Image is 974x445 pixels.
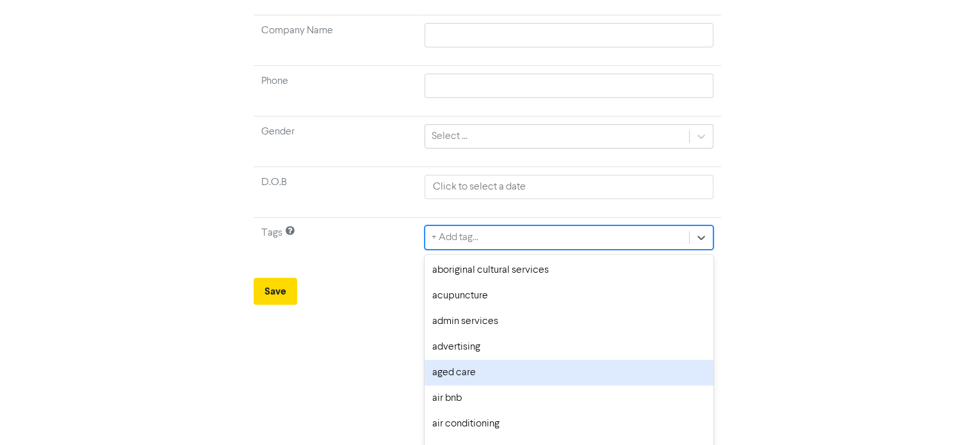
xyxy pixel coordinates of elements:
iframe: Chat Widget [910,384,974,445]
button: Save [254,278,297,305]
div: admin services [425,309,713,334]
div: advertising [425,334,713,360]
div: + Add tag... [432,230,478,245]
td: Tags [254,218,418,268]
div: aged care [425,360,713,385]
td: D.O.B [254,167,418,218]
input: Click to select a date [425,175,713,199]
td: Company Name [254,15,418,66]
div: air bnb [425,385,713,411]
div: air conditioning [425,411,713,437]
div: acupuncture [425,283,713,309]
td: Phone [254,66,418,117]
div: Select ... [432,129,467,144]
td: Gender [254,117,418,167]
div: aboriginal cultural services [425,257,713,283]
